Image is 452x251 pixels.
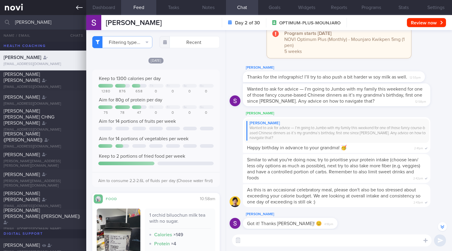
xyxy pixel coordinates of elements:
[99,119,176,124] span: Aim for 14 portions of fruits per week
[184,106,187,109] div: Sa
[4,204,83,209] div: [EMAIL_ADDRESS][DOMAIN_NAME]
[243,211,356,218] div: [PERSON_NAME]
[247,87,423,104] span: Wanted to ask for advice — I’m going to Jumbo with my family this weekend for one of those fancy ...
[98,89,113,94] div: 1280
[235,20,260,26] strong: Day 2 of 30
[182,111,197,115] div: 0
[200,197,215,201] span: 10:58am
[103,196,127,201] div: Food
[4,152,40,157] span: [PERSON_NAME]
[150,84,153,88] div: Th
[246,121,427,126] div: [PERSON_NAME]
[4,144,83,149] div: [EMAIL_ADDRESS][DOMAIN_NAME]
[4,159,83,168] div: [PERSON_NAME][EMAIL_ADDRESS][PERSON_NAME][DOMAIN_NAME]
[98,111,113,115] div: 75
[99,154,185,159] span: Keep to 2 portions of fried food per week
[415,98,426,104] span: 12:58pm
[247,145,347,150] span: Happy birthday in advance to your grandma! 🥳
[167,106,169,109] div: Fr
[4,132,42,142] span: [PERSON_NAME] ([PERSON_NAME])
[4,227,83,231] div: [EMAIL_ADDRESS][DOMAIN_NAME]
[247,221,322,226] span: Got it! Thanks [PERSON_NAME]! 😊
[284,31,331,36] strong: Program starts [DATE]
[4,85,83,89] div: [EMAIL_ADDRESS][DOMAIN_NAME]
[407,18,446,27] button: Review now
[4,62,83,67] div: [EMAIL_ADDRESS][DOMAIN_NAME]
[149,212,211,229] div: 1 orchid biluochun milk tea with no sugar.
[246,126,427,141] div: Wanted to ask for advice — I’m going to Jumbo with my family this weekend for one of those fancy ...
[4,55,41,60] span: [PERSON_NAME]
[200,84,203,88] div: Su
[148,89,163,94] div: 0
[200,106,203,109] div: Su
[4,191,40,202] span: [PERSON_NAME] [PERSON_NAME]
[62,29,86,42] button: Chats
[247,75,407,79] span: Thanks for the infographic! I’ll try to also push a bit harder w soy milk as well.
[132,89,147,94] div: 658
[99,98,162,102] span: Aim for 80g of protein per day
[165,89,180,94] div: 0
[154,232,172,237] strong: Calories
[165,111,180,115] div: 0
[115,111,130,115] div: 78
[4,95,40,100] span: [PERSON_NAME]
[414,199,423,205] span: 2:43pm
[279,20,341,26] span: OPTIMUM-PLUS-MOUNJARO
[173,232,183,237] strong: × 149
[410,74,421,80] span: 12:55pm
[4,172,40,177] span: [PERSON_NAME]
[171,241,176,246] strong: × 4
[4,179,83,188] div: [PERSON_NAME][EMAIL_ADDRESS][PERSON_NAME][DOMAIN_NAME]
[154,241,170,246] strong: Protein
[148,111,163,115] div: 0
[284,37,405,48] span: NOVI Optimum Plus (Monthly) - Mounjaro Kwikpen 5mg (1 pen)
[184,84,187,88] div: Sa
[284,49,302,54] span: 5 weeks
[199,111,214,115] div: 0
[92,36,152,48] button: Filtering type...
[4,72,40,83] span: [PERSON_NAME] [PERSON_NAME]
[413,175,423,181] span: 2:42pm
[199,89,214,94] div: 0
[4,102,83,106] div: [EMAIL_ADDRESS][DOMAIN_NAME]
[324,221,333,226] span: 4:18pm
[150,106,153,109] div: Th
[4,243,40,248] span: [PERSON_NAME]
[4,128,83,132] div: [EMAIL_ADDRESS][DOMAIN_NAME]
[4,109,54,125] span: [PERSON_NAME] [PERSON_NAME] CHNG [PERSON_NAME]
[243,110,448,117] div: [PERSON_NAME]
[182,89,197,94] div: 0
[98,179,212,183] span: Aim to consume 2.2-2.6L of fluids per day (Choose water first)
[132,111,147,115] div: 47
[4,208,80,219] span: [PERSON_NAME] [PERSON_NAME] ([PERSON_NAME])
[243,64,443,71] div: [PERSON_NAME]
[99,136,188,141] span: Aim for 14 portions of vegetables per week
[414,145,423,150] span: 2:41pm
[115,89,130,94] div: 876
[148,58,163,64] span: [DATE]
[167,84,169,88] div: Fr
[247,187,420,204] span: As this is an occasional celebratory meal, please don't also be too stressed about exceeding your...
[106,19,162,26] span: [PERSON_NAME]
[247,157,420,180] span: Similar to what you're doing now, try to prioritise your protein intake (choose lean/ less oily o...
[99,76,161,81] span: Keep to 1300 calories per day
